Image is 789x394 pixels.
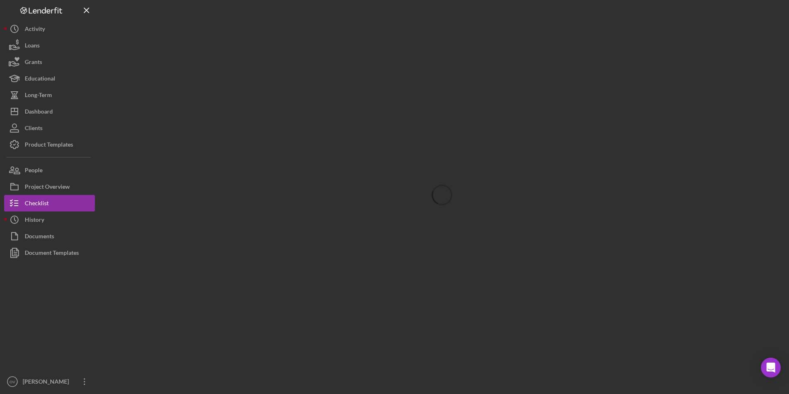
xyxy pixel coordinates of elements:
button: History [4,211,95,228]
button: OV[PERSON_NAME] [4,373,95,390]
div: Product Templates [25,136,73,155]
button: Educational [4,70,95,87]
button: Loans [4,37,95,54]
div: Document Templates [25,244,79,263]
div: Educational [25,70,55,89]
div: Grants [25,54,42,72]
div: Long-Term [25,87,52,105]
div: Dashboard [25,103,53,122]
div: Clients [25,120,43,138]
div: People [25,162,43,180]
text: OV [9,380,15,384]
button: People [4,162,95,178]
button: Grants [4,54,95,70]
button: Project Overview [4,178,95,195]
div: [PERSON_NAME] [21,373,74,392]
div: Activity [25,21,45,39]
div: History [25,211,44,230]
button: Documents [4,228,95,244]
button: Checklist [4,195,95,211]
button: Product Templates [4,136,95,153]
button: Long-Term [4,87,95,103]
div: Open Intercom Messenger [761,358,781,377]
button: Clients [4,120,95,136]
button: Activity [4,21,95,37]
div: Project Overview [25,178,70,197]
div: Loans [25,37,40,56]
div: Checklist [25,195,49,214]
button: Document Templates [4,244,95,261]
div: Documents [25,228,54,247]
button: Dashboard [4,103,95,120]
